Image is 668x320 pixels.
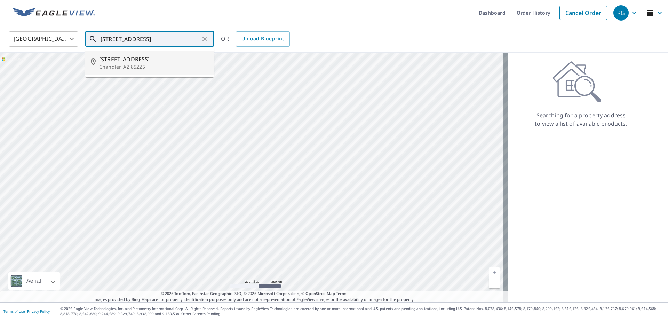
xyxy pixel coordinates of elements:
[3,309,25,314] a: Terms of Use
[534,111,628,128] p: Searching for a property address to view a list of available products.
[200,34,209,44] button: Clear
[221,31,290,47] div: OR
[24,272,43,290] div: Aerial
[9,29,78,49] div: [GEOGRAPHIC_DATA]
[3,309,50,313] p: |
[613,5,629,21] div: RG
[559,6,607,20] a: Cancel Order
[60,306,665,317] p: © 2025 Eagle View Technologies, Inc. and Pictometry International Corp. All Rights Reserved. Repo...
[336,291,348,296] a: Terms
[13,8,95,18] img: EV Logo
[489,278,500,288] a: Current Level 5, Zoom Out
[99,55,208,63] span: [STREET_ADDRESS]
[101,29,200,49] input: Search by address or latitude-longitude
[161,291,348,297] span: © 2025 TomTom, Earthstar Geographics SIO, © 2025 Microsoft Corporation, ©
[241,34,284,43] span: Upload Blueprint
[236,31,289,47] a: Upload Blueprint
[305,291,335,296] a: OpenStreetMap
[99,63,208,70] p: Chandler, AZ 85225
[489,267,500,278] a: Current Level 5, Zoom In
[8,272,60,290] div: Aerial
[27,309,50,314] a: Privacy Policy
